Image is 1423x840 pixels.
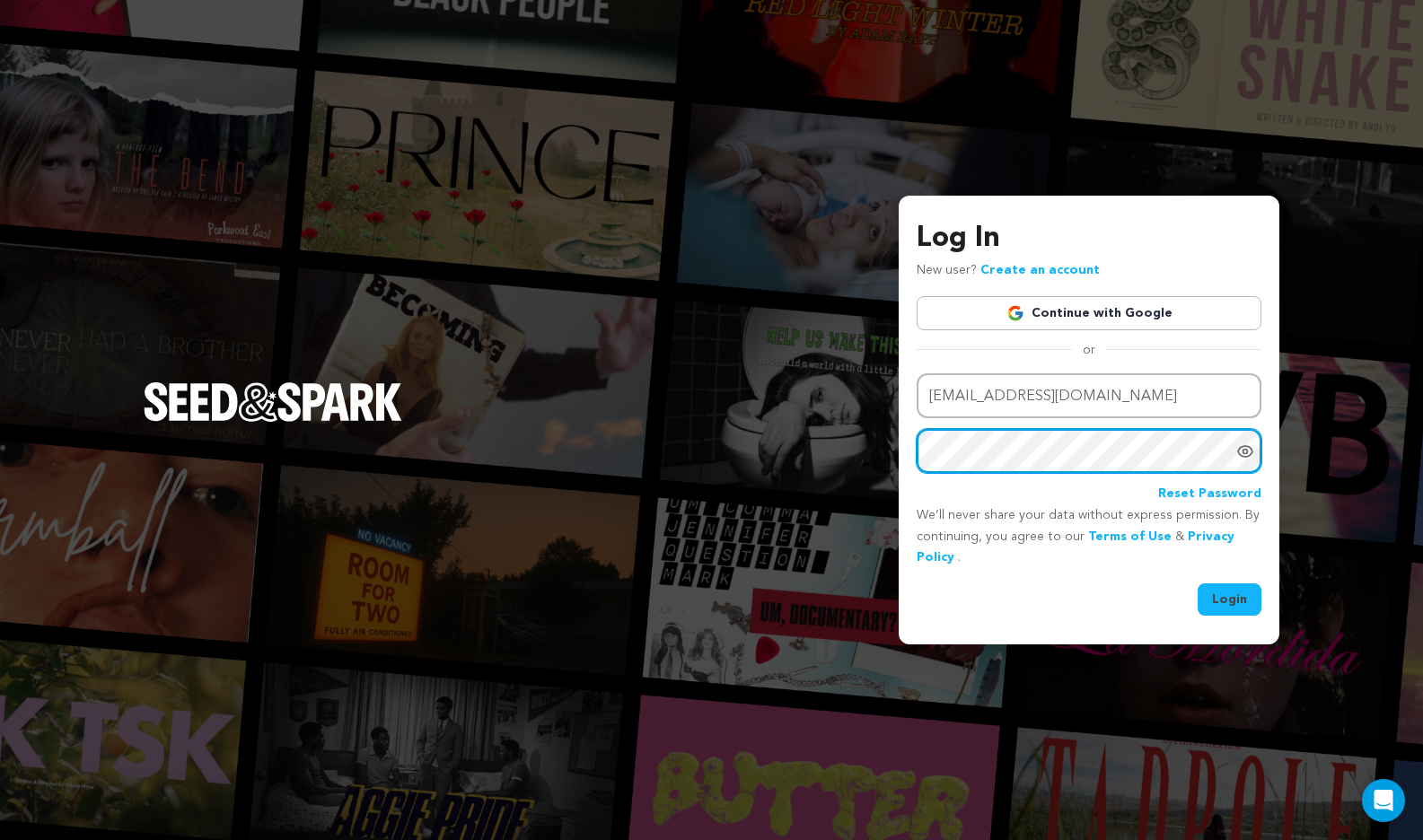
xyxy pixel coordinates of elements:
[144,382,402,458] a: Seed&Spark Homepage
[1198,583,1261,616] button: Login
[917,217,1261,260] h3: Log In
[917,373,1261,419] input: Email address
[144,382,402,422] img: Seed&Spark Logo
[1006,304,1024,322] img: Google logo
[1088,530,1172,543] a: Terms of Use
[917,296,1261,330] a: Continue with Google
[917,260,1100,282] p: New user?
[1072,341,1106,359] span: or
[980,264,1100,276] a: Create an account
[1236,442,1254,460] a: Show password as plain text. Warning: this will display your password on the screen.
[1158,484,1261,505] a: Reset Password
[917,505,1261,569] p: We’ll never share your data without express permission. By continuing, you agree to our & .
[1362,779,1405,822] div: Open Intercom Messenger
